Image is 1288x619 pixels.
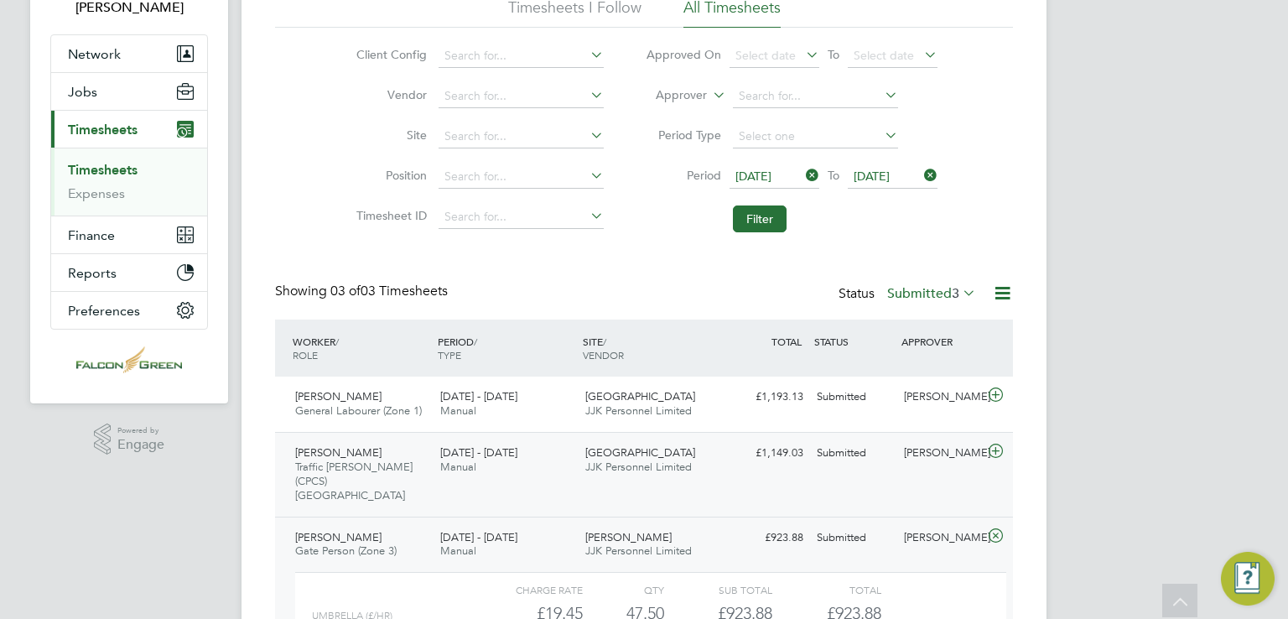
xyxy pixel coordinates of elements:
div: STATUS [810,326,897,356]
span: Timesheets [68,122,138,138]
span: [DATE] - [DATE] [440,389,517,403]
span: 3 [952,285,959,302]
span: Manual [440,403,476,418]
span: [GEOGRAPHIC_DATA] [585,445,695,460]
span: JJK Personnel Limited [585,460,692,474]
input: Search for... [733,85,898,108]
div: Showing [275,283,451,300]
span: / [603,335,606,348]
div: SITE [579,326,724,370]
span: JJK Personnel Limited [585,544,692,558]
span: To [823,164,844,186]
label: Approved On [646,47,721,62]
button: Preferences [51,292,207,329]
input: Search for... [439,85,604,108]
button: Jobs [51,73,207,110]
span: [PERSON_NAME] [295,389,382,403]
div: £1,193.13 [723,383,810,411]
div: PERIOD [434,326,579,370]
div: Timesheets [51,148,207,216]
span: JJK Personnel Limited [585,403,692,418]
span: [PERSON_NAME] [295,445,382,460]
label: Period [646,168,721,183]
div: APPROVER [897,326,984,356]
button: Filter [733,205,787,232]
span: To [823,44,844,65]
button: Engage Resource Center [1221,552,1275,606]
span: [DATE] [735,169,771,184]
span: [DATE] [854,169,890,184]
label: Site [351,127,427,143]
label: Vendor [351,87,427,102]
span: Jobs [68,84,97,100]
label: Period Type [646,127,721,143]
span: Manual [440,544,476,558]
span: Reports [68,265,117,281]
div: [PERSON_NAME] [897,383,984,411]
span: Select date [735,48,796,63]
input: Select one [733,125,898,148]
span: Powered by [117,424,164,438]
div: QTY [583,580,664,600]
span: Traffic [PERSON_NAME] (CPCS) [GEOGRAPHIC_DATA] [295,460,413,502]
span: Select date [854,48,914,63]
span: [GEOGRAPHIC_DATA] [585,389,695,403]
label: Position [351,168,427,183]
span: General Labourer (Zone 1) [295,403,422,418]
a: Powered byEngage [94,424,165,455]
span: [DATE] - [DATE] [440,445,517,460]
div: Status [839,283,979,306]
div: £1,149.03 [723,440,810,467]
span: [PERSON_NAME] [585,530,672,544]
span: Gate Person (Zone 3) [295,544,397,558]
div: £923.88 [723,524,810,552]
div: Submitted [810,524,897,552]
div: Total [772,580,880,600]
button: Network [51,35,207,72]
span: Preferences [68,303,140,319]
input: Search for... [439,44,604,68]
span: Engage [117,438,164,452]
span: TOTAL [771,335,802,348]
div: [PERSON_NAME] [897,440,984,467]
button: Finance [51,216,207,253]
span: / [335,335,339,348]
img: falcongreen-logo-retina.png [76,346,182,373]
a: Go to home page [50,346,208,373]
input: Search for... [439,205,604,229]
a: Timesheets [68,162,138,178]
label: Submitted [887,285,976,302]
div: Submitted [810,383,897,411]
button: Reports [51,254,207,291]
button: Timesheets [51,111,207,148]
label: Approver [631,87,707,104]
span: Manual [440,460,476,474]
div: WORKER [288,326,434,370]
span: 03 Timesheets [330,283,448,299]
label: Client Config [351,47,427,62]
span: Finance [68,227,115,243]
span: ROLE [293,348,318,362]
div: Charge rate [475,580,583,600]
div: [PERSON_NAME] [897,524,984,552]
label: Timesheet ID [351,208,427,223]
span: [DATE] - [DATE] [440,530,517,544]
span: / [474,335,477,348]
div: Sub Total [664,580,772,600]
a: Expenses [68,185,125,201]
span: [PERSON_NAME] [295,530,382,544]
input: Search for... [439,165,604,189]
div: Submitted [810,440,897,467]
span: VENDOR [583,348,624,362]
input: Search for... [439,125,604,148]
span: TYPE [438,348,461,362]
span: Network [68,46,121,62]
span: 03 of [330,283,361,299]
